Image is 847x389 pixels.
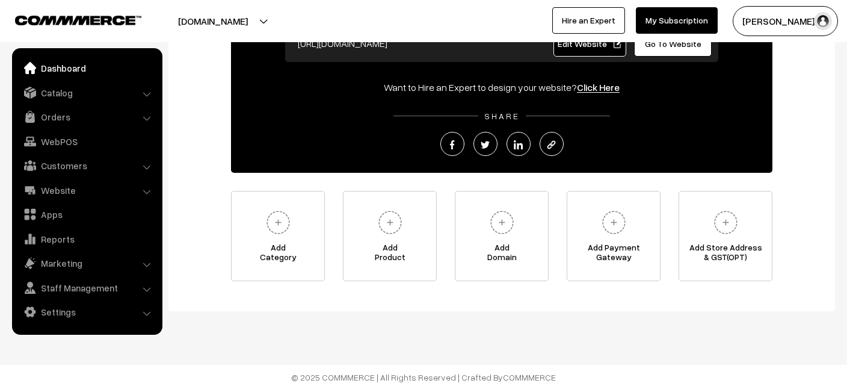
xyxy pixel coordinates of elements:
a: Reports [15,228,158,250]
a: COMMMERCE [15,12,120,26]
span: Add Domain [455,243,548,267]
a: Apps [15,204,158,225]
img: plus.svg [709,206,742,239]
a: AddDomain [455,191,549,281]
a: Click Here [577,81,620,93]
a: Dashboard [15,57,158,79]
a: Catalog [15,82,158,104]
img: COMMMERCE [15,16,141,25]
a: Settings [15,301,158,323]
img: plus.svg [374,206,407,239]
a: AddCategory [231,191,325,281]
a: WebPOS [15,131,158,152]
a: Staff Management [15,277,158,299]
a: Add Store Address& GST(OPT) [679,191,772,281]
span: Edit Website [558,39,622,49]
div: Want to Hire an Expert to design your website? [231,80,772,95]
span: Add Payment Gateway [567,243,660,267]
span: Add Store Address & GST(OPT) [679,243,772,267]
a: Go To Website [634,31,712,57]
a: Orders [15,106,158,128]
a: Website [15,179,158,201]
a: Customers [15,155,158,176]
a: Hire an Expert [552,7,625,34]
img: plus.svg [597,206,630,239]
img: user [814,12,832,30]
a: My Subscription [636,7,718,34]
button: [DOMAIN_NAME] [136,6,290,36]
img: plus.svg [485,206,519,239]
a: AddProduct [343,191,437,281]
img: plus.svg [262,206,295,239]
a: COMMMERCE [503,372,556,382]
button: [PERSON_NAME] S… [733,6,838,36]
span: Add Category [232,243,324,267]
span: Go To Website [645,39,701,49]
a: Edit Website [553,31,627,57]
span: SHARE [478,111,526,121]
a: Marketing [15,252,158,274]
a: Add PaymentGateway [567,191,661,281]
span: Add Product [343,243,436,267]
